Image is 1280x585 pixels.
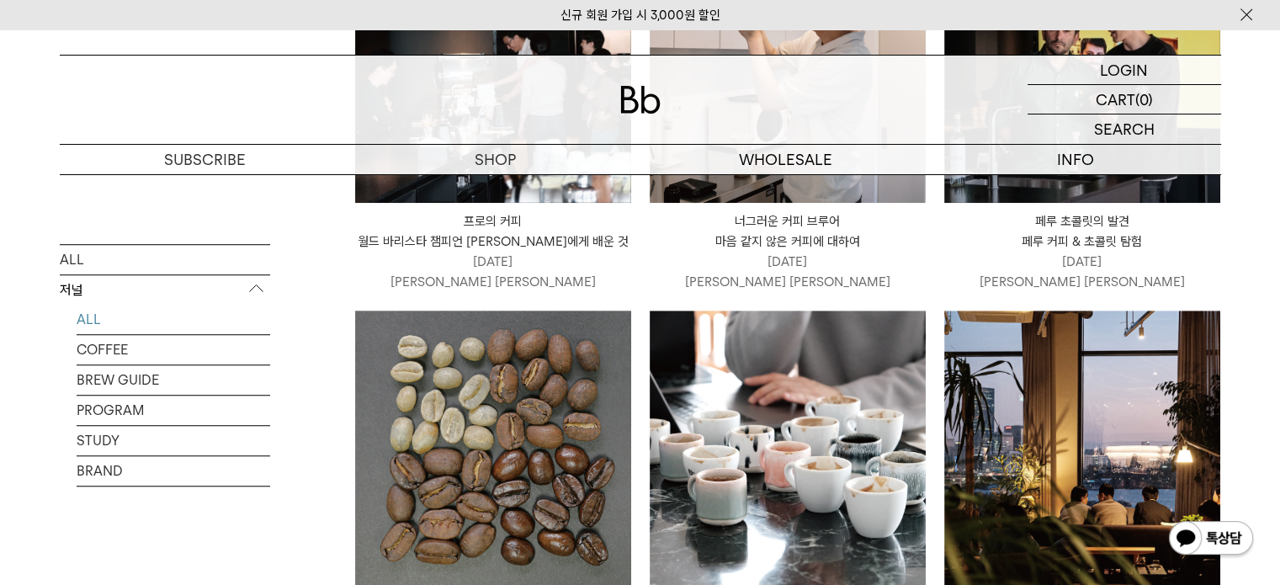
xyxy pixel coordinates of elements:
a: ALL [77,305,270,334]
a: BRAND [77,456,270,486]
a: 너그러운 커피 브루어마음 같지 않은 커피에 대하여 [DATE][PERSON_NAME] [PERSON_NAME] [650,211,926,292]
a: PROGRAM [77,396,270,425]
a: STUDY [77,426,270,455]
img: 로고 [620,86,661,114]
a: COFFEE [77,335,270,364]
p: 프로의 커피 월드 바리스타 챔피언 [PERSON_NAME]에게 배운 것 [355,211,631,252]
a: SUBSCRIBE [60,145,350,174]
p: WHOLESALE [640,145,931,174]
a: 프로의 커피월드 바리스타 챔피언 [PERSON_NAME]에게 배운 것 [DATE][PERSON_NAME] [PERSON_NAME] [355,211,631,292]
p: 너그러운 커피 브루어 마음 같지 않은 커피에 대하여 [650,211,926,252]
a: ALL [60,245,270,274]
p: 저널 [60,275,270,306]
a: 신규 회원 가입 시 3,000원 할인 [560,8,720,23]
p: [DATE] [PERSON_NAME] [PERSON_NAME] [355,252,631,292]
a: BREW GUIDE [77,365,270,395]
a: SHOP [350,145,640,174]
p: [DATE] [PERSON_NAME] [PERSON_NAME] [650,252,926,292]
